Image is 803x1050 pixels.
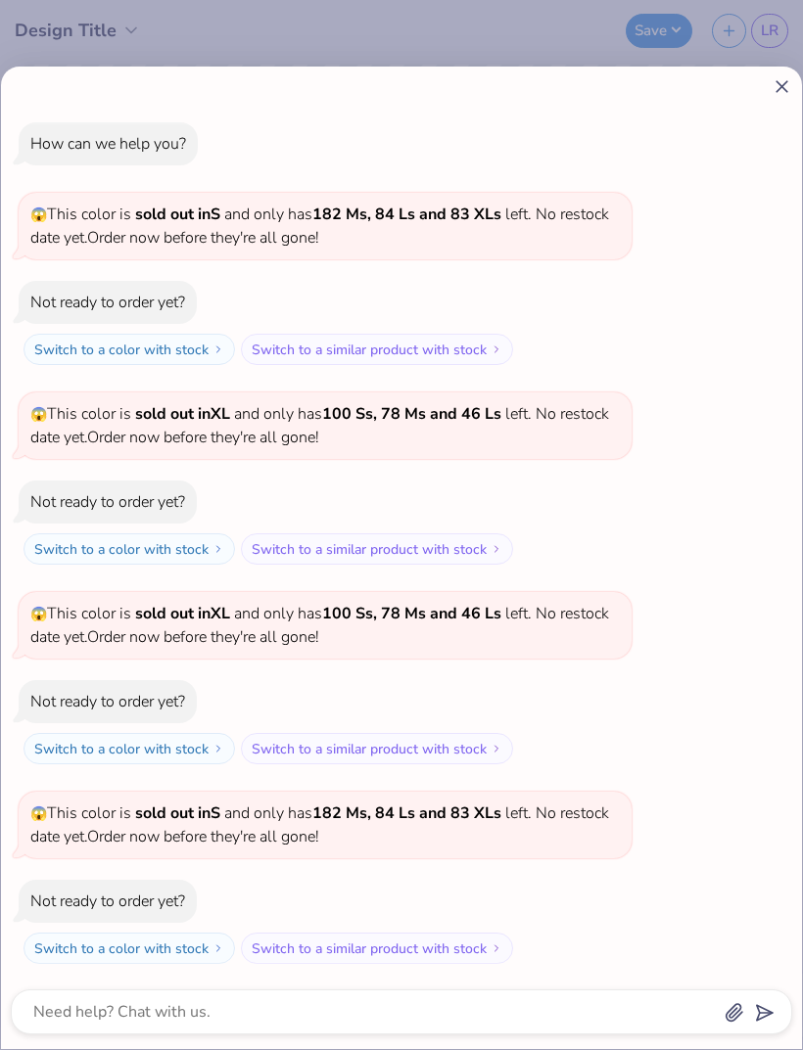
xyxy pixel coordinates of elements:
[30,605,47,623] span: 😱
[30,491,185,513] div: Not ready to order yet?
[241,533,513,565] button: Switch to a similar product with stock
[135,204,220,225] strong: sold out in S
[30,133,186,155] div: How can we help you?
[30,403,609,448] span: This color is and only has left . No restock date yet. Order now before they're all gone!
[24,933,235,964] button: Switch to a color with stock
[30,603,609,648] span: This color is and only has left . No restock date yet. Order now before they're all gone!
[30,292,185,313] div: Not ready to order yet?
[213,343,224,355] img: Switch to a color with stock
[312,204,501,225] strong: 182 Ms, 84 Ls and 83 XLs
[30,205,47,224] span: 😱
[241,334,513,365] button: Switch to a similar product with stock
[30,204,609,249] span: This color is and only has left . No restock date yet. Order now before they're all gone!
[24,533,235,565] button: Switch to a color with stock
[135,403,230,425] strong: sold out in XL
[30,691,185,712] div: Not ready to order yet?
[135,603,230,624] strong: sold out in XL
[322,403,501,425] strong: 100 Ss, 78 Ms and 46 Ls
[241,933,513,964] button: Switch to a similar product with stock
[491,343,502,355] img: Switch to a similar product with stock
[213,942,224,954] img: Switch to a color with stock
[24,334,235,365] button: Switch to a color with stock
[312,802,501,824] strong: 182 Ms, 84 Ls and 83 XLs
[491,942,502,954] img: Switch to a similar product with stock
[24,733,235,764] button: Switch to a color with stock
[213,543,224,555] img: Switch to a color with stock
[135,802,220,824] strong: sold out in S
[30,802,609,847] span: This color is and only has left . No restock date yet. Order now before they're all gone!
[241,733,513,764] button: Switch to a similar product with stock
[213,743,224,754] img: Switch to a color with stock
[30,890,185,912] div: Not ready to order yet?
[491,743,502,754] img: Switch to a similar product with stock
[322,603,501,624] strong: 100 Ss, 78 Ms and 46 Ls
[30,804,47,823] span: 😱
[491,543,502,555] img: Switch to a similar product with stock
[30,405,47,424] span: 😱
